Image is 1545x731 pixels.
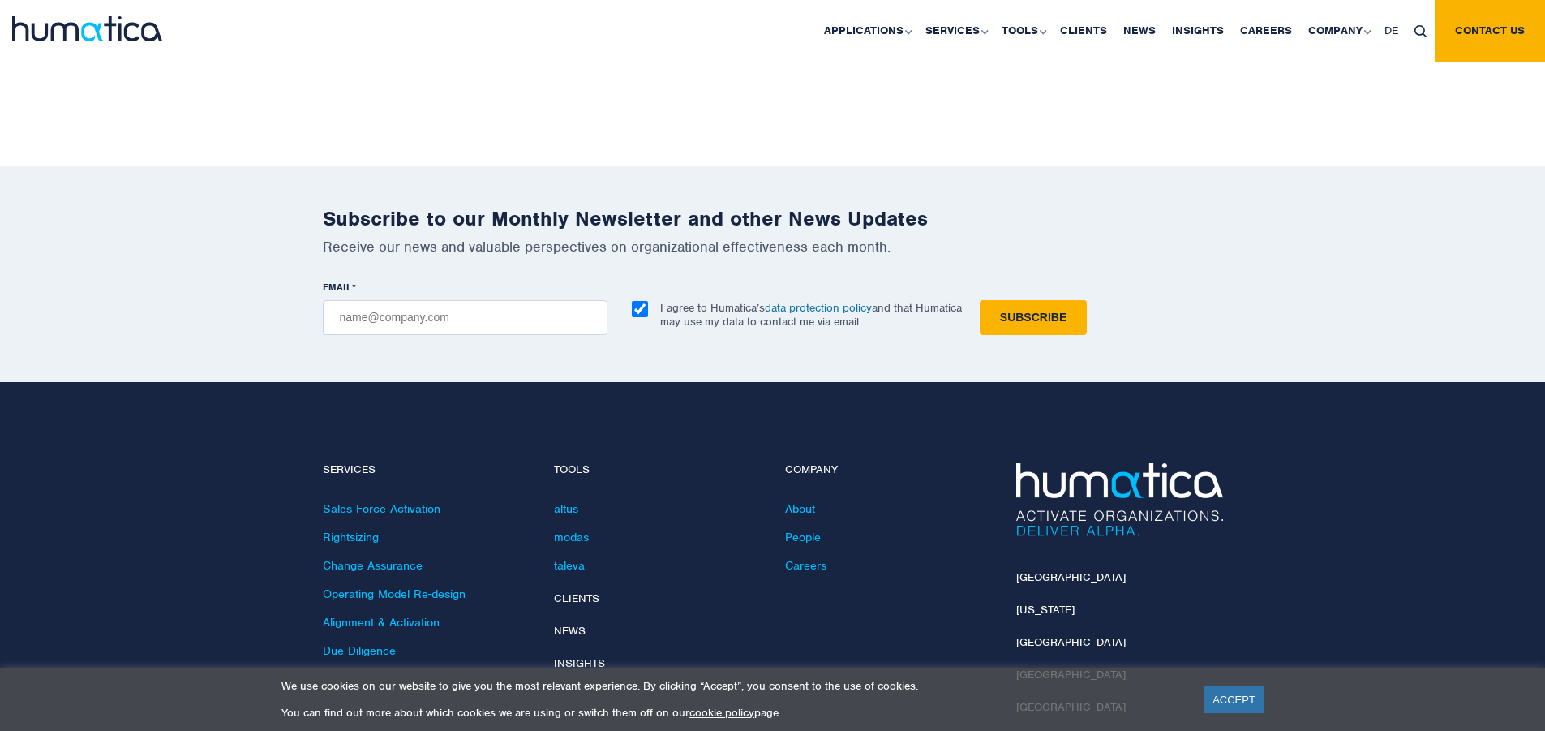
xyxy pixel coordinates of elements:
[980,300,1087,335] input: Subscribe
[323,643,396,658] a: Due Diligence
[323,238,1223,256] p: Receive our news and valuable perspectives on organizational effectiveness each month.
[323,281,352,294] span: EMAIL
[785,530,821,544] a: People
[785,463,992,477] h4: Company
[323,558,423,573] a: Change Assurance
[1016,570,1126,584] a: [GEOGRAPHIC_DATA]
[785,501,815,516] a: About
[632,301,648,317] input: I agree to Humatica’sdata protection policyand that Humatica may use my data to contact me via em...
[554,530,589,544] a: modas
[1016,463,1223,536] img: Humatica
[1384,24,1398,37] span: DE
[323,501,440,516] a: Sales Force Activation
[785,558,826,573] a: Careers
[281,706,1184,720] p: You can find out more about which cookies we are using or switch them off on our page.
[1016,635,1126,649] a: [GEOGRAPHIC_DATA]
[554,656,605,670] a: Insights
[554,591,599,605] a: Clients
[554,463,761,477] h4: Tools
[554,501,578,516] a: altus
[1414,25,1427,37] img: search_icon
[323,463,530,477] h4: Services
[554,558,585,573] a: taleva
[1204,686,1264,713] a: ACCEPT
[554,624,586,638] a: News
[323,530,379,544] a: Rightsizing
[323,587,466,601] a: Operating Model Re-design
[281,679,1184,693] p: We use cookies on our website to give you the most relevant experience. By clicking “Accept”, you...
[1016,603,1075,617] a: [US_STATE]
[323,300,607,335] input: name@company.com
[660,301,962,329] p: I agree to Humatica’s and that Humatica may use my data to contact me via email.
[689,706,754,720] a: cookie policy
[323,615,440,630] a: Alignment & Activation
[765,301,872,315] a: data protection policy
[12,16,162,41] img: logo
[323,206,1223,231] h2: Subscribe to our Monthly Newsletter and other News Updates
